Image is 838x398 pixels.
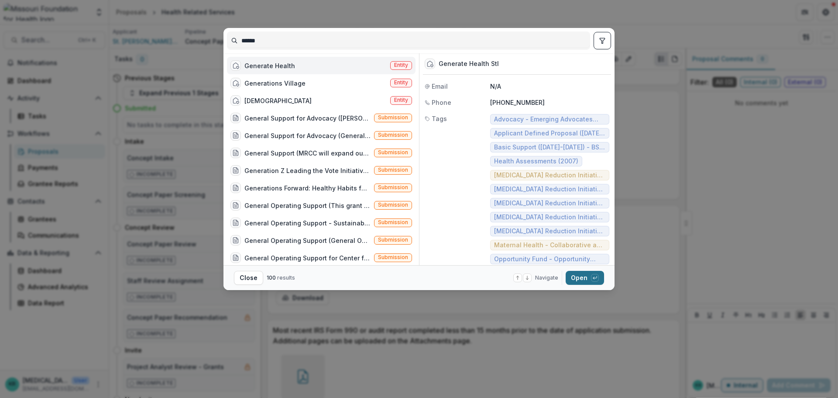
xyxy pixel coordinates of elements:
[378,132,408,138] span: Submission
[490,82,609,91] p: N/A
[494,256,605,263] span: Opportunity Fund - Opportunity Fund - Grants/Contracts
[394,80,408,86] span: Entity
[244,218,371,228] div: General Operating Support - Sustainable Agriculture And Food Systems Funders (SAFSF) (General Ope...
[439,60,499,68] div: Generate Health Stl
[432,98,451,107] span: Phone
[494,186,605,193] span: [MEDICAL_DATA] Reduction Initiative - Flourish - Aligned Activities ([DATE]-[DATE]) - Community M...
[244,114,371,123] div: General Support for Advocacy ([PERSON_NAME] mission is to be an advocate for systemic public poli...
[378,254,408,260] span: Submission
[494,172,605,179] span: [MEDICAL_DATA] Reduction Initiative - Capacity Building
[494,144,605,151] span: Basic Support ([DATE]-[DATE]) - BS Non-profit Orgs
[378,114,408,121] span: Submission
[378,237,408,243] span: Submission
[378,202,408,208] span: Submission
[267,274,276,281] span: 100
[378,184,408,190] span: Submission
[244,131,371,140] div: General Support for Advocacy (General Support for Advocacy)
[378,149,408,156] span: Submission
[432,82,448,91] span: Email
[378,167,408,173] span: Submission
[234,271,263,285] button: Close
[244,236,371,245] div: General Operating Support (General Operating Support - The ACLU of [US_STATE] is fighting back ag...
[394,97,408,103] span: Entity
[494,214,605,221] span: [MEDICAL_DATA] Reduction Initiative - Infrastructure Support ([DATE]-[DATE])
[378,219,408,225] span: Submission
[535,274,558,282] span: Navigate
[494,158,578,165] span: Health Assessments (2007)
[244,96,312,105] div: [DEMOGRAPHIC_DATA]
[432,114,447,123] span: Tags
[244,79,306,88] div: Generations Village
[490,98,609,107] p: [PHONE_NUMBER]
[566,271,604,285] button: Open
[494,242,605,249] span: Maternal Health - Collaborative and Associated Infrastructure Support
[244,183,371,193] div: Generations Forward: Healthy Habits for Youth and Family (This project will allow children and fa...
[244,253,371,263] div: General Operating Support for Center for Effective Philanthropy [DATE]-[DATE] (CEP provides data,...
[494,228,605,235] span: [MEDICAL_DATA] Reduction Initiative - Planning for Impact - [GEOGRAPHIC_DATA][PERSON_NAME] ([DATE...
[494,200,605,207] span: [MEDICAL_DATA] Reduction Initiative - Flourish - Aligned Activities ([DATE]-[DATE]) - Eco System ...
[494,130,605,137] span: Applicant Defined Proposal ([DATE]-[DATE]) - Enhancing Health of Children
[594,32,611,49] button: toggle filters
[244,149,371,158] div: General Support (MRCC will expand our rural healthcare organizing and advocacy and increase suppo...
[277,274,295,281] span: results
[244,166,371,175] div: Generation Z Leading the Vote Initiative ([GEOGRAPHIC_DATA] proposes to leverage students and com...
[394,62,408,68] span: Entity
[244,201,371,210] div: General Operating Support (This grant would support general operations of GEO, including but not ...
[244,61,295,70] div: Generate Health
[494,116,605,123] span: Advocacy - Emerging Advocates ([DATE]-[DATE])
